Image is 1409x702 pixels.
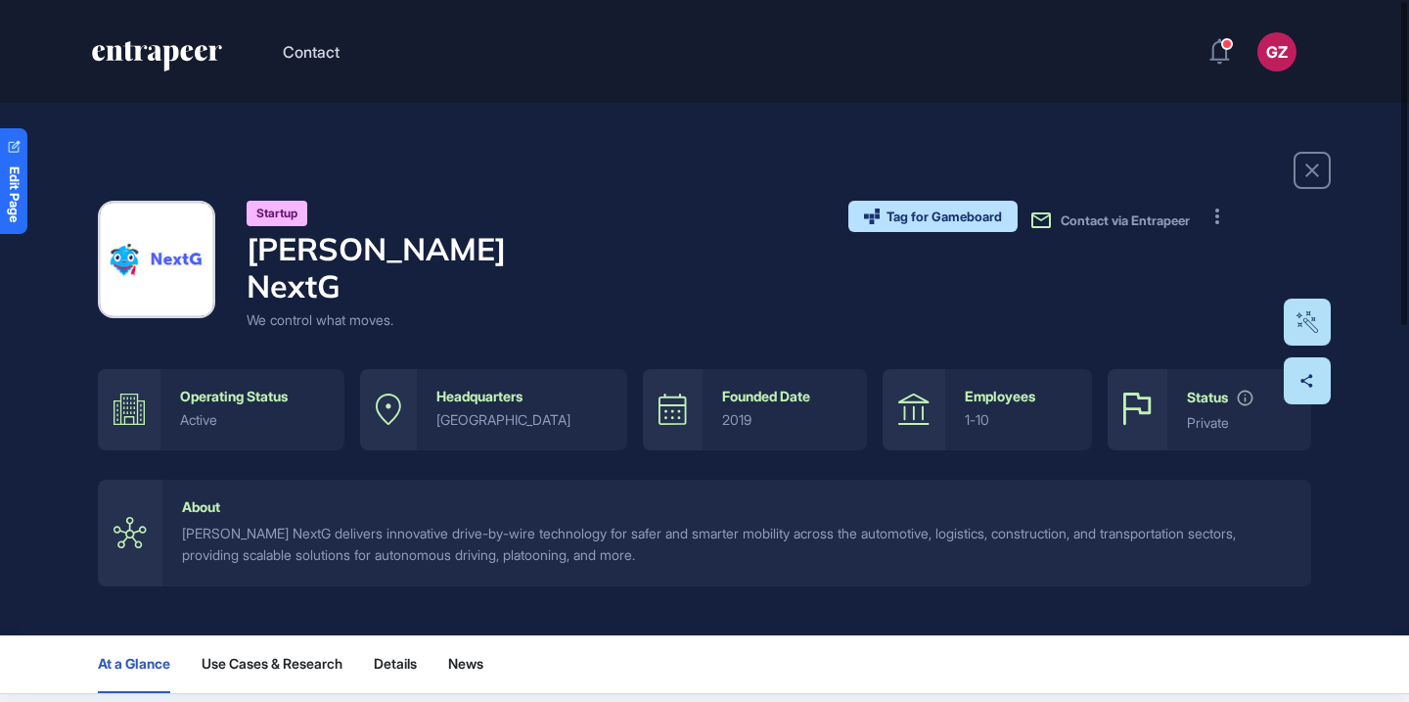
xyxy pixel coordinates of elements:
[1061,212,1190,228] span: Contact via Entrapeer
[180,412,325,428] div: active
[202,656,342,672] span: Use Cases & Research
[8,166,21,222] span: Edit Page
[180,389,288,404] div: Operating Status
[90,41,224,78] a: entrapeer-logo
[722,389,810,404] div: Founded Date
[436,389,523,404] div: Headquarters
[1029,209,1190,232] button: Contact via Entrapeer
[374,635,417,693] button: Details
[182,523,1292,567] div: [PERSON_NAME] NextG delivers innovative drive-by-wire technology for safer and smarter mobility a...
[202,635,342,693] button: Use Cases & Research
[965,412,1072,428] div: 1-10
[247,309,579,330] div: We control what moves.
[247,201,307,226] div: Startup
[886,211,1002,223] span: Tag for Gameboard
[448,635,499,693] button: News
[98,656,170,672] span: At a Glance
[283,39,340,65] button: Contact
[1257,32,1296,71] button: GZ
[448,656,483,672] span: News
[247,230,579,305] h4: [PERSON_NAME] NextG
[374,656,417,672] span: Details
[98,635,170,693] button: At a Glance
[1187,390,1228,405] div: Status
[965,389,1035,404] div: Employees
[182,499,220,515] div: About
[436,412,608,428] div: [GEOGRAPHIC_DATA]
[722,412,847,428] div: 2019
[101,204,212,315] img: Arnold NextG-logo
[1187,415,1292,431] div: private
